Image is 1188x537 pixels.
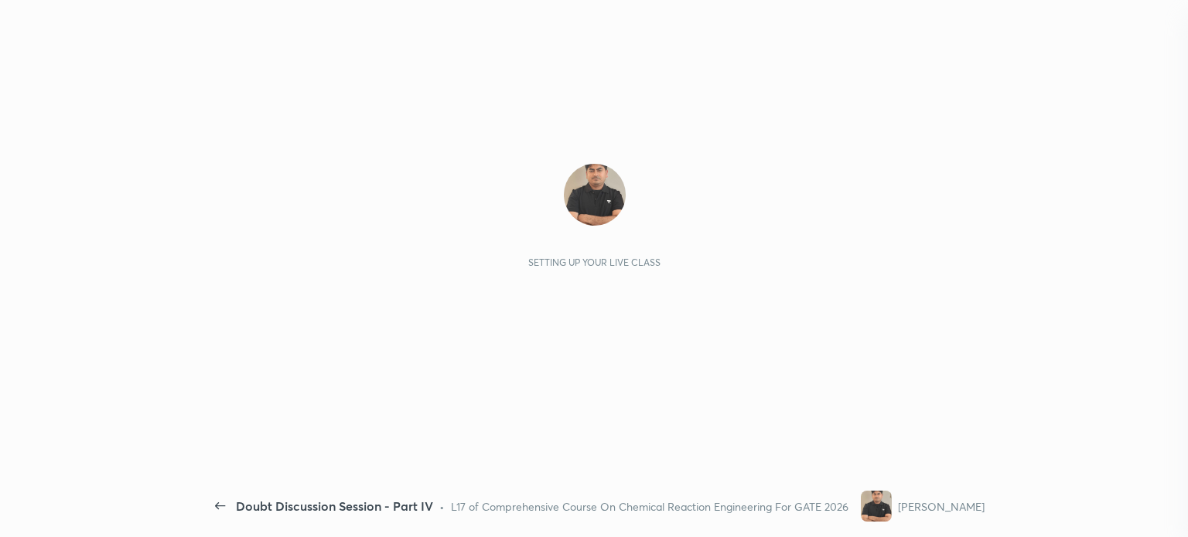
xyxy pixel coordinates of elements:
div: • [439,498,445,515]
div: Doubt Discussion Session - Part IV [236,497,433,515]
div: Setting up your live class [528,257,661,268]
img: 3072685e79af4bee8efb648945ce733f.jpg [564,164,626,226]
div: L17 of Comprehensive Course On Chemical Reaction Engineering For GATE 2026 [451,498,848,515]
img: 3072685e79af4bee8efb648945ce733f.jpg [861,491,892,522]
div: [PERSON_NAME] [898,498,985,515]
